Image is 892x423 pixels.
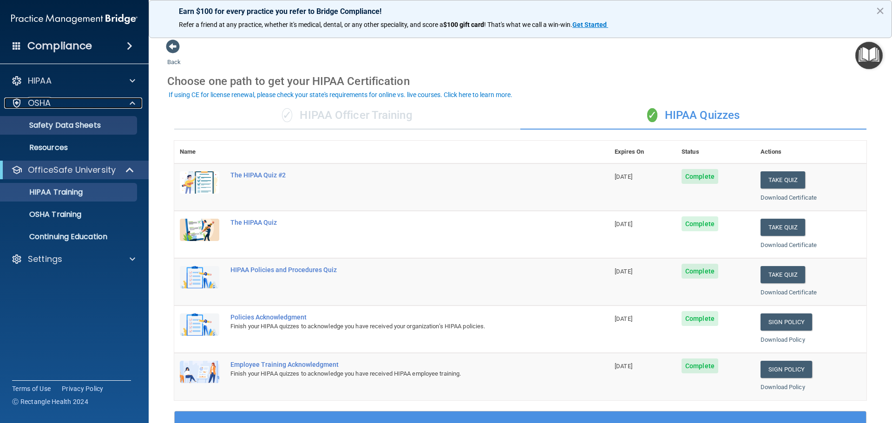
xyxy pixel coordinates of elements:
a: Get Started [572,21,608,28]
span: [DATE] [615,363,632,370]
a: Terms of Use [12,384,51,393]
button: Take Quiz [761,266,805,283]
span: Refer a friend at any practice, whether it's medical, dental, or any other speciality, and score a [179,21,443,28]
p: HIPAA Training [6,188,83,197]
div: HIPAA Officer Training [174,102,520,130]
span: ! That's what we call a win-win. [484,21,572,28]
button: Open Resource Center [855,42,883,69]
a: Download Certificate [761,289,817,296]
a: Sign Policy [761,361,812,378]
span: Complete [682,264,718,279]
p: OSHA [28,98,51,109]
span: ✓ [647,108,657,122]
a: Download Policy [761,384,805,390]
div: If using CE for license renewal, please check your state's requirements for online vs. live cours... [169,91,512,98]
span: Ⓒ Rectangle Health 2024 [12,397,88,406]
p: Earn $100 for every practice you refer to Bridge Compliance! [179,7,862,16]
span: [DATE] [615,315,632,322]
span: Complete [682,169,718,184]
p: OSHA Training [6,210,81,219]
span: [DATE] [615,268,632,275]
p: OfficeSafe University [28,164,116,176]
img: PMB logo [11,10,138,28]
strong: Get Started [572,21,607,28]
th: Name [174,141,225,163]
button: Take Quiz [761,219,805,236]
div: HIPAA Quizzes [520,102,866,130]
div: Employee Training Acknowledgment [230,361,563,368]
span: ✓ [282,108,292,122]
a: Sign Policy [761,313,812,331]
strong: $100 gift card [443,21,484,28]
p: Safety Data Sheets [6,121,133,130]
a: Settings [11,254,135,265]
div: Finish your HIPAA quizzes to acknowledge you have received HIPAA employee training. [230,368,563,379]
a: OfficeSafe University [11,164,135,176]
span: Complete [682,311,718,326]
div: The HIPAA Quiz [230,219,563,226]
a: Back [167,47,181,65]
span: Complete [682,216,718,231]
div: HIPAA Policies and Procedures Quiz [230,266,563,273]
button: If using CE for license renewal, please check your state's requirements for online vs. live cours... [167,90,514,99]
th: Status [676,141,755,163]
a: Privacy Policy [62,384,104,393]
div: Finish your HIPAA quizzes to acknowledge you have received your organization’s HIPAA policies. [230,321,563,332]
div: Policies Acknowledgment [230,313,563,321]
button: Take Quiz [761,171,805,189]
span: [DATE] [615,221,632,228]
th: Actions [755,141,866,163]
span: [DATE] [615,173,632,180]
p: Settings [28,254,62,265]
a: Download Policy [761,336,805,343]
p: Continuing Education [6,232,133,241]
div: Choose one path to get your HIPAA Certification [167,68,873,95]
div: The HIPAA Quiz #2 [230,171,563,179]
button: Close [876,3,885,18]
p: Resources [6,143,133,152]
a: OSHA [11,98,135,109]
a: Download Certificate [761,194,817,201]
span: Complete [682,358,718,373]
p: HIPAA [28,75,52,86]
a: HIPAA [11,75,135,86]
h4: Compliance [27,39,92,52]
a: Download Certificate [761,241,817,248]
th: Expires On [609,141,676,163]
